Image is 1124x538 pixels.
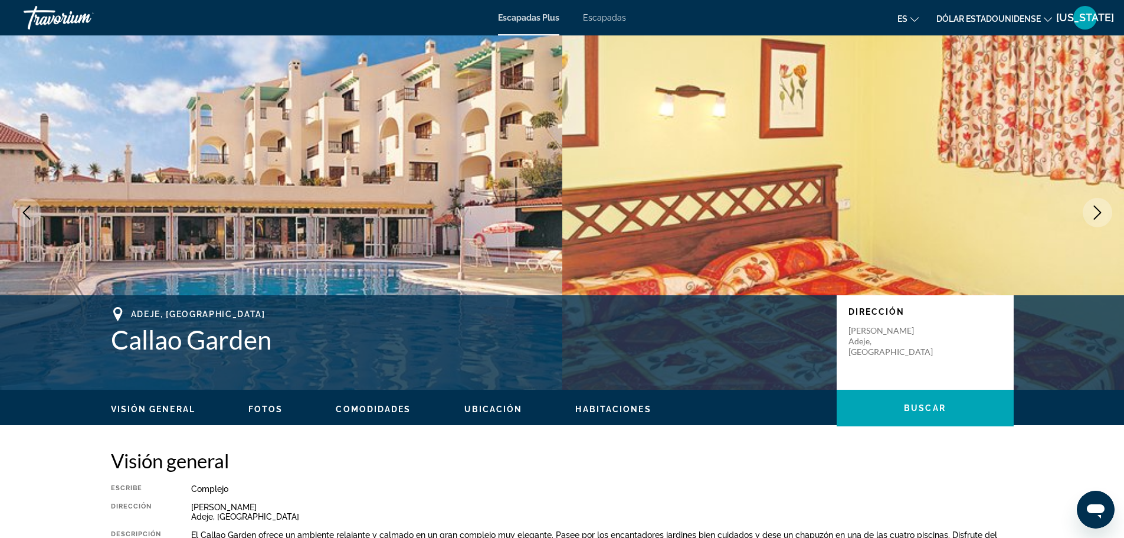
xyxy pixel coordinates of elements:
a: Escapadas [583,13,626,22]
font: Dólar estadounidense [936,14,1041,24]
h1: Callao Garden [111,324,825,355]
button: Comodidades [336,404,411,415]
div: [PERSON_NAME] Adeje, [GEOGRAPHIC_DATA] [191,503,1014,521]
p: [PERSON_NAME] Adeje, [GEOGRAPHIC_DATA] [848,325,943,357]
p: Dirección [848,307,1002,317]
h2: Visión general [111,449,1014,472]
button: Previous image [12,198,41,227]
button: Ubicación [464,404,523,415]
div: Escribe [111,484,162,494]
button: Cambiar moneda [936,10,1052,27]
a: Escapadas Plus [498,13,559,22]
div: Complejo [191,484,1014,494]
button: Menú de usuario [1070,5,1100,30]
button: Habitaciones [575,404,651,415]
span: Buscar [904,403,946,413]
iframe: Botón para iniciar la ventana de mensajería [1077,491,1115,529]
button: Visión general [111,404,195,415]
div: Dirección [111,503,162,521]
button: Buscar [837,390,1014,426]
a: Travorium [24,2,142,33]
button: Cambiar idioma [897,10,919,27]
button: Next image [1083,198,1112,227]
font: [US_STATE] [1056,11,1114,24]
span: Adeje, [GEOGRAPHIC_DATA] [131,309,266,319]
button: Fotos [248,404,283,415]
font: es [897,14,907,24]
